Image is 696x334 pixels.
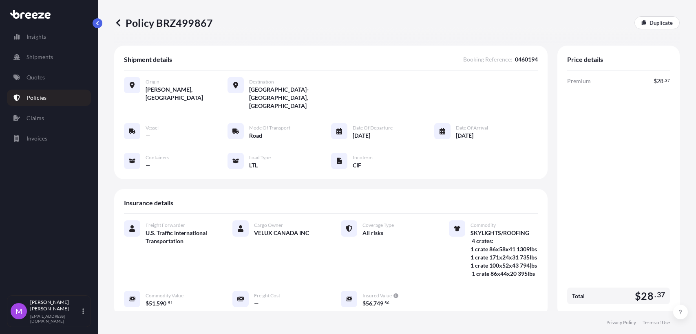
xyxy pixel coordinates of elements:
[7,110,91,126] a: Claims
[149,301,155,306] span: 51
[657,292,665,297] span: 37
[146,301,149,306] span: $
[30,299,81,312] p: [PERSON_NAME] [PERSON_NAME]
[567,77,591,85] span: Premium
[606,319,636,326] a: Privacy Policy
[654,78,657,84] span: $
[167,301,168,304] span: .
[157,301,166,306] span: 590
[15,307,22,315] span: M
[7,130,91,147] a: Invoices
[27,33,46,41] p: Insights
[362,292,392,299] span: Insured Value
[7,69,91,86] a: Quotes
[641,291,653,301] span: 28
[567,55,603,64] span: Price details
[146,125,159,131] span: Vessel
[366,301,372,306] span: 56
[146,154,169,161] span: Containers
[471,222,496,229] span: Commodity
[249,125,290,131] span: Mode of Transport
[27,94,46,102] p: Policies
[249,154,271,161] span: Load Type
[146,86,228,102] span: [PERSON_NAME], [GEOGRAPHIC_DATA]
[372,301,373,306] span: ,
[114,16,213,29] p: Policy BRZ499867
[254,222,283,229] span: Cargo Owner
[373,301,383,306] span: 749
[353,132,370,140] span: [DATE]
[27,114,44,122] p: Claims
[471,229,538,278] span: SKYLIGHTS/ROOFING 4 crates: 1 crate 86x58x41 1309lbs 1 crate 171x24x31 735lbs 1 crate 100x52x43 7...
[657,78,663,84] span: 28
[124,199,173,207] span: Insurance details
[515,55,538,64] span: 0460194
[155,301,157,306] span: ,
[456,132,473,140] span: [DATE]
[146,222,185,229] span: Freight Forwarder
[634,16,680,29] a: Duplicate
[353,161,361,169] span: CIF
[362,222,394,229] span: Coverage Type
[463,55,513,64] span: Booking Reference :
[353,154,373,161] span: Incoterm
[146,79,159,85] span: Origin
[383,301,384,304] span: .
[650,19,673,27] p: Duplicate
[30,314,81,323] p: [EMAIL_ADDRESS][DOMAIN_NAME]
[7,29,91,45] a: Insights
[643,319,670,326] a: Terms of Use
[362,229,383,237] span: All risks
[249,161,258,169] span: LTL
[124,55,172,64] span: Shipment details
[27,73,45,81] p: Quotes
[254,292,280,299] span: Freight Cost
[146,229,213,245] span: U.S. Traffic International Transportation
[635,291,641,301] span: $
[168,301,173,304] span: 51
[353,125,393,131] span: Date of Departure
[249,86,331,110] span: [GEOGRAPHIC_DATA]-[GEOGRAPHIC_DATA], [GEOGRAPHIC_DATA]
[665,79,670,82] span: 37
[384,301,389,304] span: 56
[27,53,53,61] p: Shipments
[572,292,585,300] span: Total
[362,301,366,306] span: $
[7,49,91,65] a: Shipments
[146,161,150,169] span: —
[249,132,262,140] span: Road
[7,90,91,106] a: Policies
[456,125,488,131] span: Date of Arrival
[254,229,309,237] span: VELUX CANADA INC
[27,134,47,143] p: Invoices
[249,79,274,85] span: Destination
[146,132,150,140] span: —
[146,292,183,299] span: Commodity Value
[254,299,259,308] span: —
[654,292,656,297] span: .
